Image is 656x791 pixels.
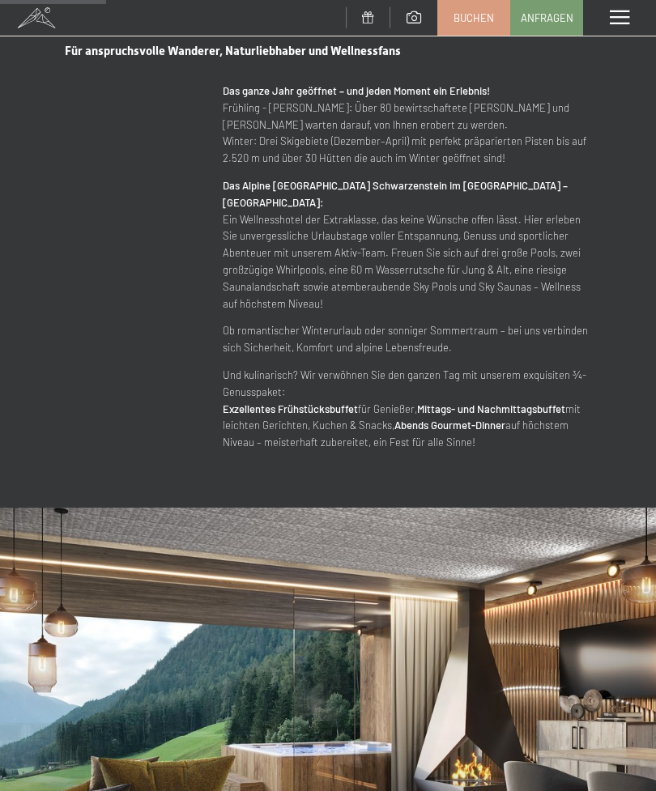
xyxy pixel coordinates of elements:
p: Frühling - [PERSON_NAME]: Über 80 bewirtschaftete [PERSON_NAME] und [PERSON_NAME] warten darauf, ... [223,83,591,167]
a: Anfragen [511,1,582,35]
span: Anfragen [521,11,573,25]
strong: Exzellentes Frühstücksbuffet [223,402,358,415]
strong: Mittags- und Nachmittagsbuffet [417,402,565,415]
strong: Abends Gourmet-Dinner [394,419,505,432]
span: Für anspruchsvolle Wanderer, Naturliebhaber und Wellnessfans [65,44,401,58]
span: Buchen [454,11,494,25]
p: Ob romantischer Winterurlaub oder sonniger Sommertraum – bei uns verbinden sich Sicherheit, Komfo... [223,322,591,356]
p: Ein Wellnesshotel der Extraklasse, das keine Wünsche offen lässt. Hier erleben Sie unvergessliche... [223,177,591,312]
a: Buchen [438,1,509,35]
p: Und kulinarisch? Wir verwöhnen Sie den ganzen Tag mit unserem exquisiten ¾-Genusspaket: für Genie... [223,367,591,451]
strong: Das Alpine [GEOGRAPHIC_DATA] Schwarzenstein im [GEOGRAPHIC_DATA] – [GEOGRAPHIC_DATA]: [223,179,568,209]
strong: Das ganze Jahr geöffnet – und jeden Moment ein Erlebnis! [223,84,490,97]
